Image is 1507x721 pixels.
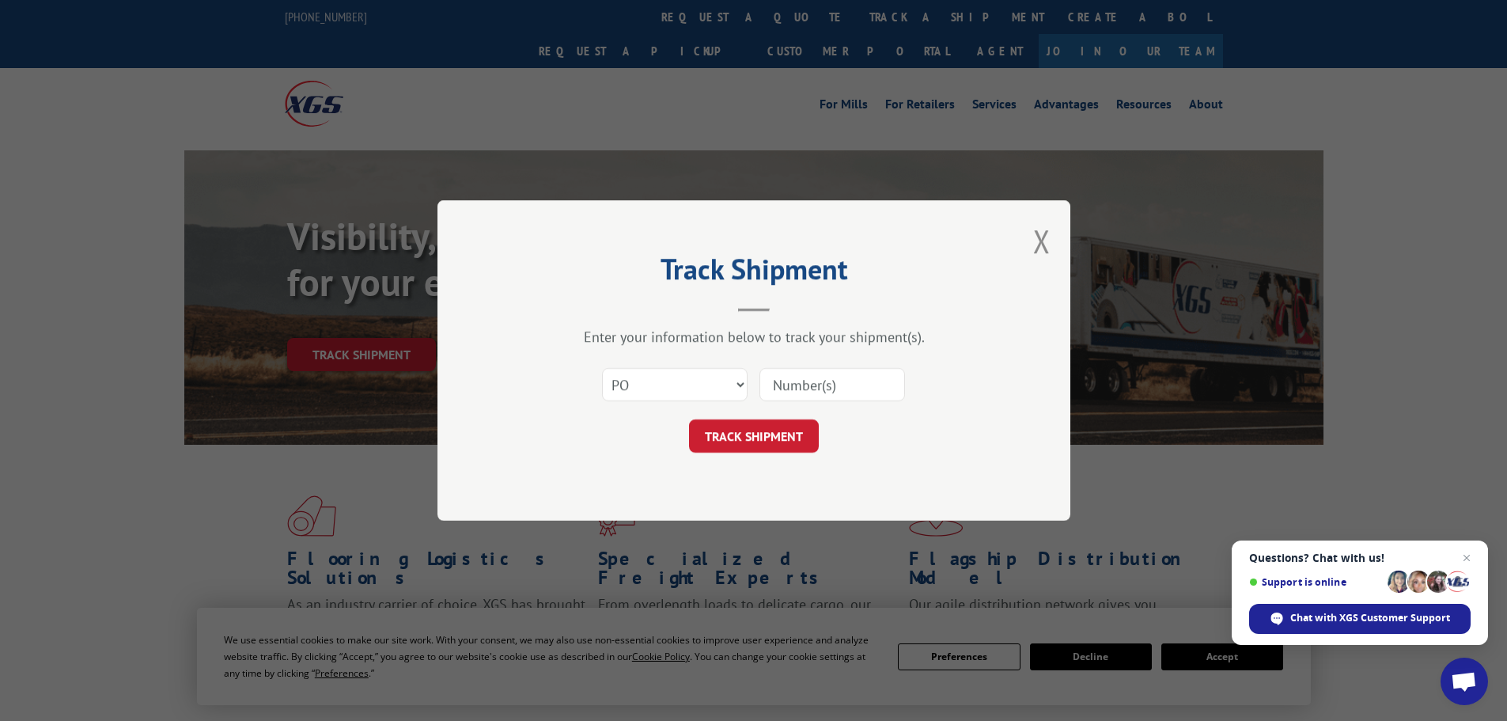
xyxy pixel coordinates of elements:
[517,328,991,346] div: Enter your information below to track your shipment(s).
[1249,604,1471,634] div: Chat with XGS Customer Support
[1441,658,1488,705] div: Open chat
[1457,548,1476,567] span: Close chat
[1249,576,1382,588] span: Support is online
[759,368,905,401] input: Number(s)
[517,258,991,288] h2: Track Shipment
[1249,552,1471,564] span: Questions? Chat with us!
[689,419,819,453] button: TRACK SHIPMENT
[1033,220,1051,262] button: Close modal
[1290,611,1450,625] span: Chat with XGS Customer Support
